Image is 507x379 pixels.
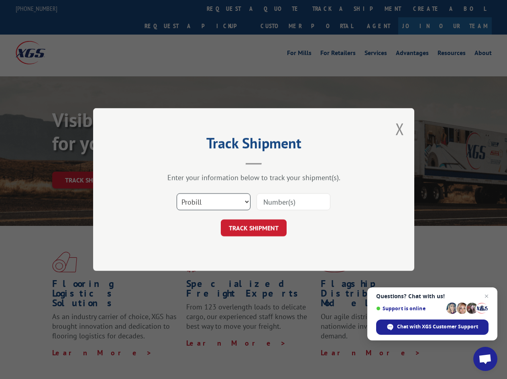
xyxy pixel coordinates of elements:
[221,219,287,236] button: TRACK SHIPMENT
[257,193,330,210] input: Number(s)
[376,293,489,299] span: Questions? Chat with us!
[133,173,374,182] div: Enter your information below to track your shipment(s).
[376,305,444,311] span: Support is online
[395,118,404,139] button: Close modal
[133,137,374,153] h2: Track Shipment
[473,347,497,371] a: Open chat
[397,323,478,330] span: Chat with XGS Customer Support
[376,320,489,335] span: Chat with XGS Customer Support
